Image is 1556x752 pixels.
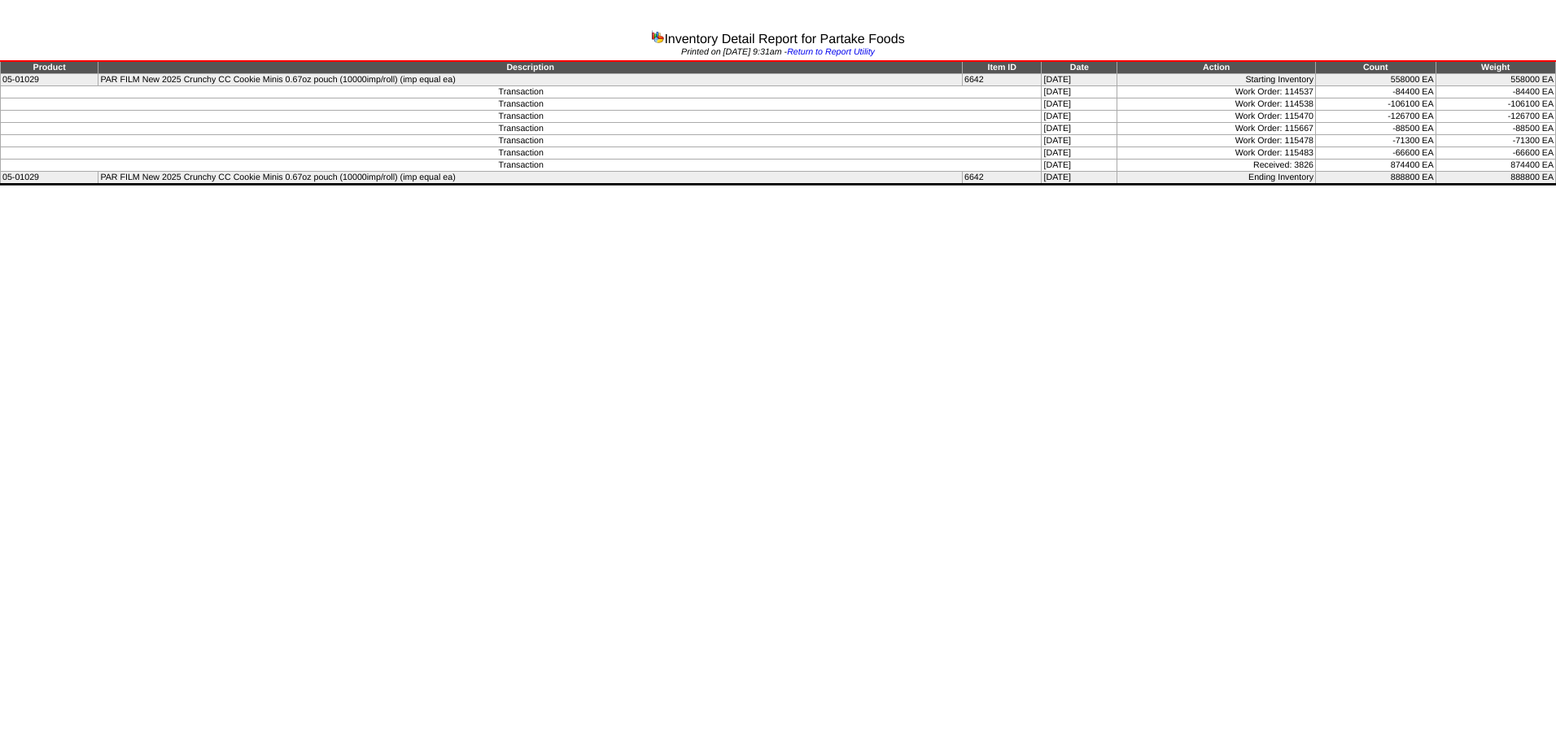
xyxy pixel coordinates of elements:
[1042,111,1117,123] td: [DATE]
[1042,172,1117,185] td: [DATE]
[1436,98,1556,111] td: -106100 EA
[1436,147,1556,160] td: -66600 EA
[1316,61,1436,74] td: Count
[1436,111,1556,123] td: -126700 EA
[1117,160,1316,172] td: Received: 3826
[1436,135,1556,147] td: -71300 EA
[1117,86,1316,98] td: Work Order: 114537
[1316,135,1436,147] td: -71300 EA
[1,160,1042,172] td: Transaction
[1,135,1042,147] td: Transaction
[1316,98,1436,111] td: -106100 EA
[962,61,1042,74] td: Item ID
[1,86,1042,98] td: Transaction
[1117,147,1316,160] td: Work Order: 115483
[98,61,963,74] td: Description
[1117,61,1316,74] td: Action
[1436,172,1556,185] td: 888800 EA
[787,47,875,57] a: Return to Report Utility
[98,172,963,185] td: PAR FILM New 2025 Crunchy CC Cookie Minis 0.67oz pouch (10000imp/roll) (imp equal ea)
[98,74,963,86] td: PAR FILM New 2025 Crunchy CC Cookie Minis 0.67oz pouch (10000imp/roll) (imp equal ea)
[1,123,1042,135] td: Transaction
[1,98,1042,111] td: Transaction
[1,111,1042,123] td: Transaction
[1042,135,1117,147] td: [DATE]
[1436,160,1556,172] td: 874400 EA
[962,172,1042,185] td: 6642
[1436,74,1556,86] td: 558000 EA
[1,147,1042,160] td: Transaction
[1316,111,1436,123] td: -126700 EA
[1316,74,1436,86] td: 558000 EA
[1042,74,1117,86] td: [DATE]
[1042,86,1117,98] td: [DATE]
[1117,135,1316,147] td: Work Order: 115478
[1117,123,1316,135] td: Work Order: 115667
[1,61,98,74] td: Product
[1316,123,1436,135] td: -88500 EA
[1316,86,1436,98] td: -84400 EA
[1436,86,1556,98] td: -84400 EA
[1,74,98,86] td: 05-01029
[1042,123,1117,135] td: [DATE]
[1042,61,1117,74] td: Date
[1316,147,1436,160] td: -66600 EA
[962,74,1042,86] td: 6642
[1042,160,1117,172] td: [DATE]
[1316,172,1436,185] td: 888800 EA
[1436,123,1556,135] td: -88500 EA
[1042,98,1117,111] td: [DATE]
[1042,147,1117,160] td: [DATE]
[1117,98,1316,111] td: Work Order: 114538
[1117,111,1316,123] td: Work Order: 115470
[1,172,98,185] td: 05-01029
[651,30,664,43] img: graph.gif
[1436,61,1556,74] td: Weight
[1117,172,1316,185] td: Ending Inventory
[1316,160,1436,172] td: 874400 EA
[1117,74,1316,86] td: Starting Inventory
